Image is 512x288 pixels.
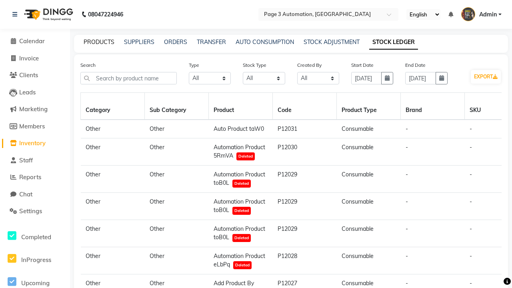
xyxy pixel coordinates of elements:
label: Search [80,62,96,69]
th: Product [209,93,273,120]
label: Type [189,62,199,69]
a: Settings [2,207,68,216]
td: Consumable [337,138,401,166]
span: Chat [19,190,32,198]
td: Consumable [337,193,401,220]
td: Other [145,120,209,138]
a: Leads [2,88,68,97]
td: - [401,166,465,193]
th: Product Type [337,93,401,120]
a: Marketing [2,105,68,114]
td: Consumable [337,247,401,274]
td: - [401,193,465,220]
a: ORDERS [164,38,187,46]
span: Clients [19,71,38,79]
span: Invoice [19,54,39,62]
td: - [401,220,465,247]
span: Deleted [232,207,251,215]
a: TRANSFER [197,38,226,46]
td: P12029 [273,220,337,247]
a: Inventory [2,139,68,148]
a: AUTO CONSUMPTION [236,38,294,46]
a: Clients [2,71,68,80]
td: P12028 [273,247,337,274]
td: Other [81,220,145,247]
td: Other [81,193,145,220]
a: Chat [2,190,68,199]
button: EXPORT [471,70,501,84]
a: Invoice [2,54,68,63]
span: Deleted [236,152,255,160]
td: Other [145,138,209,166]
td: - [401,247,465,274]
a: Calendar [2,37,68,46]
input: Search by product name [80,72,177,84]
b: 08047224946 [88,3,123,26]
th: Brand [401,93,465,120]
a: Staff [2,156,68,165]
td: Consumable [337,120,401,138]
th: Category [81,93,145,120]
img: logo [20,3,75,26]
a: SUPPLIERS [124,38,154,46]
img: Admin [461,7,475,21]
a: PRODUCTS [84,38,114,46]
td: Consumable [337,166,401,193]
span: Deleted [233,261,252,269]
td: Other [145,247,209,274]
a: Reports [2,173,68,182]
a: STOCK LEDGER [369,35,418,50]
label: End Date [405,62,426,69]
span: Automation Product toB0L [214,171,265,186]
span: Staff [19,156,33,164]
a: Members [2,122,68,131]
td: Other [145,166,209,193]
td: Other [145,220,209,247]
span: Inventory [19,139,46,147]
span: Upcoming [21,279,50,287]
td: Consumable [337,220,401,247]
label: Created By [297,62,322,69]
span: Deleted [232,180,251,188]
span: Reports [19,173,41,181]
td: Other [81,120,145,138]
span: Calendar [19,37,45,45]
td: Other [81,247,145,274]
span: Automation Product 5RmVA [214,144,265,159]
td: Other [81,138,145,166]
span: Admin [479,10,497,19]
span: Marketing [19,105,48,113]
label: Start Date [351,62,374,69]
td: - [401,138,465,166]
th: Sub Category [145,93,209,120]
th: Code [273,93,337,120]
td: P12030 [273,138,337,166]
span: Members [19,122,45,130]
span: Automation Product eLbPq [214,252,265,268]
span: Settings [19,207,42,215]
label: Stock Type [243,62,266,69]
td: P12031 [273,120,337,138]
td: P12029 [273,166,337,193]
span: Automation Product toB0L [214,198,265,214]
td: - [401,120,465,138]
span: InProgress [21,256,51,264]
td: Other [81,166,145,193]
td: P12029 [273,193,337,220]
td: Other [145,193,209,220]
span: Automation Product toB0L [214,225,265,241]
span: Completed [21,233,51,241]
span: Leads [19,88,36,96]
span: Auto Product taW0 [214,125,264,132]
span: Deleted [232,234,251,242]
a: STOCK ADJUSTMENT [304,38,360,46]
